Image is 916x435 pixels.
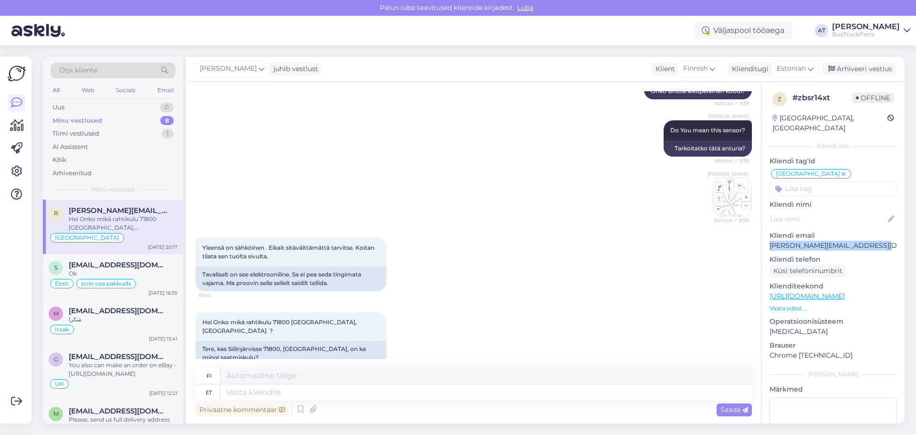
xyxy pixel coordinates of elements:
div: [DATE] 16:35 [148,289,177,297]
span: pole osa pakkuda [81,281,131,286]
span: Luba [514,3,536,12]
div: [DATE] 15:41 [149,335,177,342]
span: Saada [720,405,748,414]
span: mazen_hussein8@hotmail.com [69,307,168,315]
span: [PERSON_NAME] [200,64,257,74]
span: seppergo@gmail.com [69,261,168,269]
p: Kliendi email [770,231,897,241]
span: Minu vestlused [92,185,135,194]
input: Lisa tag [770,181,897,196]
span: Eesti [55,281,69,286]
p: [PERSON_NAME][EMAIL_ADDRESS][DOMAIN_NAME] [770,241,897,251]
div: All [51,84,62,96]
p: Kliendi nimi [770,200,897,210]
div: Tiimi vestlused [52,129,99,138]
div: 8 [160,116,174,126]
span: raimo.julkunen@trackhunter.fi [69,206,168,215]
div: Web [80,84,96,96]
div: Onko sinulla alkuperäinen koodi? [644,83,752,99]
p: Vaata edasi ... [770,304,897,313]
div: [PERSON_NAME] [832,23,900,31]
div: fi [207,368,211,384]
div: Socials [114,84,137,96]
div: Email [156,84,176,96]
span: s [54,264,58,271]
div: Arhiveeritud [52,169,92,178]
div: [GEOGRAPHIC_DATA], [GEOGRAPHIC_DATA] [772,113,887,133]
div: AI Assistent [52,142,88,152]
div: Tavaliselt on see elektrooniline. Sa ei pea seda tingimata vajama. Ma proovin selle sellelt saidi... [196,266,386,291]
div: Tarkoitatko tätä anturia? [664,140,752,157]
a: [URL][DOMAIN_NAME] [770,292,844,300]
span: Yleensä on sähköinen . Eikait sitävälttämättä tarvitse. Koitan tilata sen tuolta sivulta. [202,244,376,260]
div: [DATE] 20:17 [148,244,177,251]
p: [MEDICAL_DATA] [770,327,897,337]
span: 18:40 [198,292,234,299]
div: Kliendi info [770,142,897,150]
img: Askly Logo [8,64,26,83]
div: 1 [162,129,174,138]
input: Lisa nimi [770,214,886,224]
p: Brauser [770,340,897,350]
div: Tere, kas Siilinjärvisse 71800, [GEOGRAPHIC_DATA], on ka mingi saatmiskulu? [196,341,386,366]
div: You also can make an order on eBay - [URL][DOMAIN_NAME] [69,361,177,378]
div: شكرا [69,315,177,324]
span: Otsi kliente [59,65,97,75]
div: 0 [160,103,174,112]
span: Offline [852,93,894,103]
div: Küsi telefoninumbrit [770,265,846,277]
span: Hei Onko mikä rahtikulu 71800 [GEOGRAPHIC_DATA],[GEOGRAPHIC_DATA] ? [202,318,357,334]
span: [PERSON_NAME] [708,170,749,178]
span: mcmashwal@yahoo.com [69,407,168,415]
span: Nähtud ✓ 8:38 [713,100,749,107]
div: Minu vestlused [52,116,102,126]
div: Kõik [52,155,66,165]
div: # zbsr14xt [792,92,852,104]
p: Operatsioonisüsteem [770,317,897,327]
span: Nähtud ✓ 8:38 [713,217,749,224]
p: Kliendi tag'id [770,156,897,166]
span: Estonian [777,64,806,74]
span: Finnish [683,64,708,74]
span: g [54,356,58,363]
a: [PERSON_NAME]BusTruckParts [832,23,910,38]
p: Märkmed [770,384,897,394]
div: Please, send us full delivery address and we will send You the offer [69,415,177,433]
div: AT [815,24,828,37]
div: BusTruckParts [832,31,900,38]
span: z [778,95,781,103]
span: Iraak [55,327,69,332]
span: m [53,410,59,417]
div: Klienditugi [728,64,769,74]
span: [GEOGRAPHIC_DATA] [776,171,840,177]
div: [PERSON_NAME] [770,370,897,379]
div: et [206,384,212,401]
span: [GEOGRAPHIC_DATA] [55,235,119,241]
p: Klienditeekond [770,281,897,291]
div: Väljaspool tööaega [694,22,792,39]
div: [DATE] 12:21 [149,390,177,397]
div: Ok [69,269,177,278]
span: Nähtud ✓ 8:38 [713,157,749,164]
p: Kliendi telefon [770,255,897,265]
span: [PERSON_NAME] [708,113,749,120]
div: Klient [652,64,675,74]
span: globaltransport.uk17@gmail.com [69,352,168,361]
div: Uus [52,103,64,112]
div: Arhiveeri vestlus [822,63,896,75]
div: Hei Onko mikä rahtikulu 71800 [GEOGRAPHIC_DATA],[GEOGRAPHIC_DATA] ? [69,215,177,232]
div: Privaatne kommentaar [196,403,289,416]
span: Do You mean this sensor? [670,127,745,134]
div: juhib vestlust [270,64,318,74]
span: UK [55,381,64,387]
img: Attachment [713,178,751,216]
p: Chrome [TECHNICAL_ID] [770,350,897,361]
span: m [53,310,59,317]
span: r [54,210,58,217]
